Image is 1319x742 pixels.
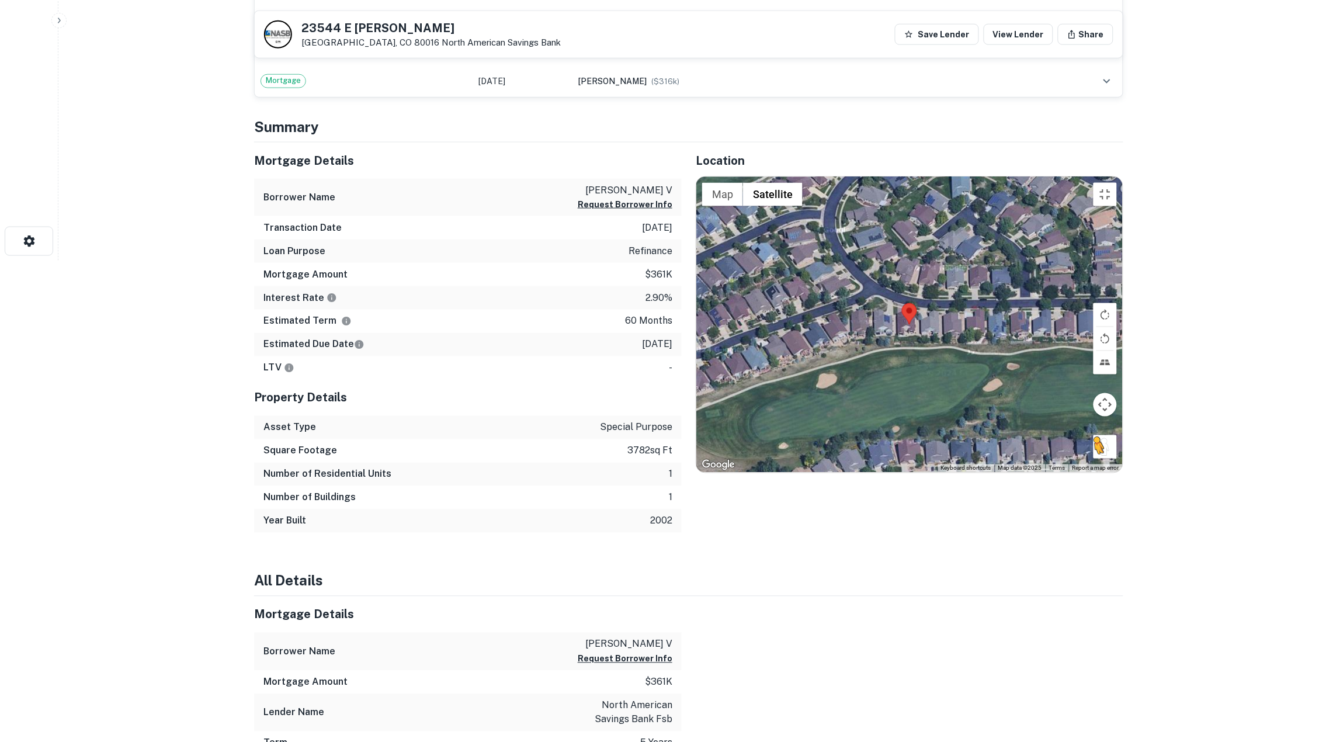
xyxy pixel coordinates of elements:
h6: Year Built [263,514,306,528]
span: [PERSON_NAME] [578,77,647,86]
h5: Property Details [254,389,682,407]
h6: Square Footage [263,444,337,458]
button: Rotate map clockwise [1094,303,1117,327]
p: $361k [645,268,672,282]
p: [PERSON_NAME] v [578,183,672,197]
h6: Number of Buildings [263,491,356,505]
button: Save Lender [895,24,979,45]
button: Drag Pegman onto the map to open Street View [1094,435,1117,459]
h5: 23544 E [PERSON_NAME] [301,22,561,34]
span: Mortgage [261,75,306,86]
h6: Asset Type [263,421,316,435]
h6: Mortgage Amount [263,268,348,282]
h6: Borrower Name [263,190,335,204]
p: 1 [669,491,672,505]
p: [DATE] [642,338,672,352]
h6: Lender Name [263,706,324,720]
a: Report a map error [1072,465,1119,471]
p: $361k [645,675,672,689]
h6: Estimated Term [263,314,352,328]
p: 2002 [650,514,672,528]
p: north american savings bank fsb [567,699,672,727]
p: refinance [629,244,672,258]
h6: Estimated Due Date [263,338,365,352]
p: 60 months [625,314,672,328]
button: Share [1058,24,1113,45]
p: - [669,361,672,375]
button: expand row [1097,8,1117,28]
h6: Loan Purpose [263,244,325,258]
p: 3782 sq ft [627,444,672,458]
span: Map data ©2025 [998,465,1042,471]
h4: Summary [254,116,1123,137]
p: 2.90% [645,291,672,305]
span: ($ 316k ) [651,77,679,86]
button: Map camera controls [1094,393,1117,417]
h6: Transaction Date [263,221,342,235]
button: Request Borrower Info [578,652,672,666]
button: Request Borrower Info [578,197,672,211]
h5: Mortgage Details [254,606,682,623]
p: special purpose [600,421,672,435]
img: Google [699,457,738,473]
p: [DATE] [642,221,672,235]
button: Show satellite imagery [743,183,803,206]
h6: LTV [263,361,294,375]
p: [GEOGRAPHIC_DATA], CO 80016 [301,37,561,48]
svg: The interest rates displayed on the website are for informational purposes only and may be report... [327,293,337,303]
td: [DATE] [473,2,572,34]
svg: Term is based on a standard schedule for this type of loan. [341,316,352,327]
button: Rotate map counterclockwise [1094,327,1117,351]
a: Open this area in Google Maps (opens a new window) [699,457,738,473]
a: View Lender [984,24,1053,45]
svg: LTVs displayed on the website are for informational purposes only and may be reported incorrectly... [284,363,294,373]
h5: Mortgage Details [254,152,682,169]
a: Terms (opens in new tab) [1049,465,1065,471]
iframe: Chat Widget [1261,649,1319,705]
h6: Number of Residential Units [263,467,391,481]
h4: All Details [254,570,1123,591]
h6: Interest Rate [263,291,337,305]
button: expand row [1097,71,1117,91]
button: Keyboard shortcuts [941,464,991,473]
p: [PERSON_NAME] v [578,637,672,651]
button: Show street map [702,183,743,206]
p: 1 [669,467,672,481]
button: Tilt map [1094,351,1117,375]
a: North American Savings Bank [442,37,561,47]
h6: Borrower Name [263,645,335,659]
h6: Mortgage Amount [263,675,348,689]
svg: Estimate is based on a standard schedule for this type of loan. [354,339,365,350]
td: [DATE] [473,65,572,97]
button: Toggle fullscreen view [1094,183,1117,206]
h5: Location [696,152,1123,169]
